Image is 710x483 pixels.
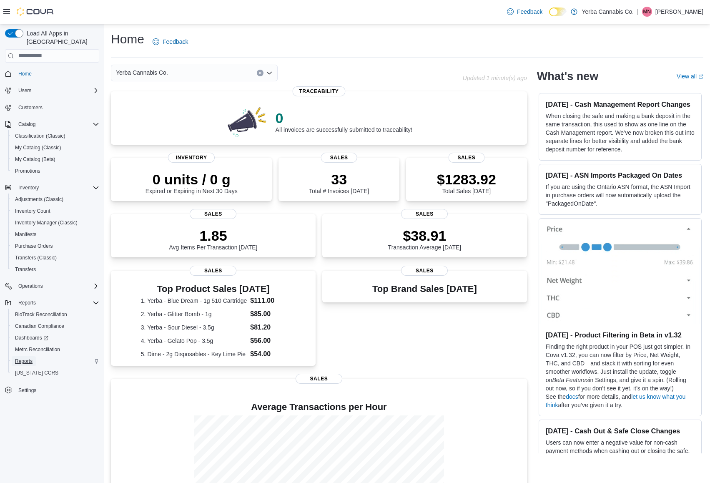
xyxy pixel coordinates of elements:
span: Customers [18,104,43,111]
span: Sales [401,209,448,219]
dd: $56.00 [250,336,286,346]
p: See the for more details, and after you’ve given it a try. [546,392,695,409]
dd: $54.00 [250,349,286,359]
button: Manifests [8,229,103,240]
span: Settings [15,385,99,395]
dd: $111.00 [250,296,286,306]
p: 0 units / 0 g [146,171,238,188]
a: Feedback [149,33,191,50]
span: Sales [190,266,236,276]
button: Open list of options [266,70,273,76]
span: [US_STATE] CCRS [15,370,58,376]
p: Finding the right product in your POS just got simpler. In Cova v1.32, you can now filter by Pric... [546,342,695,392]
span: Manifests [12,229,99,239]
span: Inventory Manager (Classic) [15,219,78,226]
span: Transfers (Classic) [12,253,99,263]
button: BioTrack Reconciliation [8,309,103,320]
p: If you are using the Ontario ASN format, the ASN Import in purchase orders will now automatically... [546,183,695,208]
span: My Catalog (Classic) [15,144,61,151]
span: Inventory [15,183,99,193]
div: Total Sales [DATE] [437,171,496,194]
p: 0 [276,110,412,126]
span: Home [18,70,32,77]
a: Dashboards [12,333,52,343]
button: Inventory Manager (Classic) [8,217,103,229]
p: Yerba Cannabis Co. [582,7,634,17]
button: Catalog [2,118,103,130]
button: Reports [15,298,39,308]
nav: Complex example [5,64,99,418]
span: My Catalog (Classic) [12,143,99,153]
span: Reports [15,298,99,308]
span: Canadian Compliance [12,321,99,331]
span: Feedback [163,38,188,46]
dt: 2. Yerba - Glitter Bomb - 1g [141,310,247,318]
div: All invoices are successfully submitted to traceability! [276,110,412,133]
span: Washington CCRS [12,368,99,378]
span: Feedback [517,8,542,16]
button: Adjustments (Classic) [8,194,103,205]
h4: Average Transactions per Hour [118,402,520,412]
a: Feedback [504,3,546,20]
button: Operations [2,280,103,292]
span: BioTrack Reconciliation [12,309,99,319]
span: Metrc Reconciliation [15,346,60,353]
h3: [DATE] - ASN Imports Packaged On Dates [546,171,695,179]
a: Reports [12,356,36,366]
p: $1283.92 [437,171,496,188]
a: Promotions [12,166,44,176]
a: My Catalog (Classic) [12,143,65,153]
a: Inventory Manager (Classic) [12,218,81,228]
span: Promotions [12,166,99,176]
a: Classification (Classic) [12,131,69,141]
span: Sales [321,153,357,163]
button: Metrc Reconciliation [8,344,103,355]
a: Settings [15,385,40,395]
div: Total # Invoices [DATE] [309,171,369,194]
div: Transaction Average [DATE] [388,227,462,251]
button: Transfers [8,264,103,275]
h3: [DATE] - Product Filtering in Beta in v1.32 [546,331,695,339]
span: Transfers [15,266,36,273]
button: Catalog [15,119,39,129]
button: Promotions [8,165,103,177]
button: Settings [2,384,103,396]
p: | [637,7,639,17]
a: [US_STATE] CCRS [12,368,62,378]
span: Transfers (Classic) [15,254,57,261]
span: Operations [18,283,43,289]
h3: Top Product Sales [DATE] [141,284,286,294]
p: 1.85 [169,227,258,244]
a: Adjustments (Classic) [12,194,67,204]
button: Inventory [15,183,42,193]
a: My Catalog (Beta) [12,154,59,164]
button: Operations [15,281,46,291]
button: My Catalog (Beta) [8,153,103,165]
span: BioTrack Reconciliation [15,311,67,318]
p: $38.91 [388,227,462,244]
svg: External link [698,74,703,79]
button: Home [2,68,103,80]
span: Sales [449,153,485,163]
div: Expired or Expiring in Next 30 Days [146,171,238,194]
dd: $85.00 [250,309,286,319]
a: Metrc Reconciliation [12,345,63,355]
a: Customers [15,103,46,113]
button: Canadian Compliance [8,320,103,332]
dt: 1. Yerba - Blue Dream - 1g 510 Cartridge [141,297,247,305]
span: Adjustments (Classic) [15,196,63,203]
h3: [DATE] - Cash Out & Safe Close Changes [546,427,695,435]
p: Users can now enter a negative value for non-cash payment methods when cashing out or closing the... [546,438,695,472]
a: Transfers (Classic) [12,253,60,263]
img: 0 [226,105,269,138]
p: 33 [309,171,369,188]
span: Dashboards [12,333,99,343]
span: Catalog [18,121,35,128]
span: Purchase Orders [12,241,99,251]
a: Canadian Compliance [12,321,68,331]
button: [US_STATE] CCRS [8,367,103,379]
dd: $81.20 [250,322,286,332]
dt: 5. Dime - 2g Disposables - Key Lime Pie [141,350,247,358]
span: Operations [15,281,99,291]
span: Catalog [15,119,99,129]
